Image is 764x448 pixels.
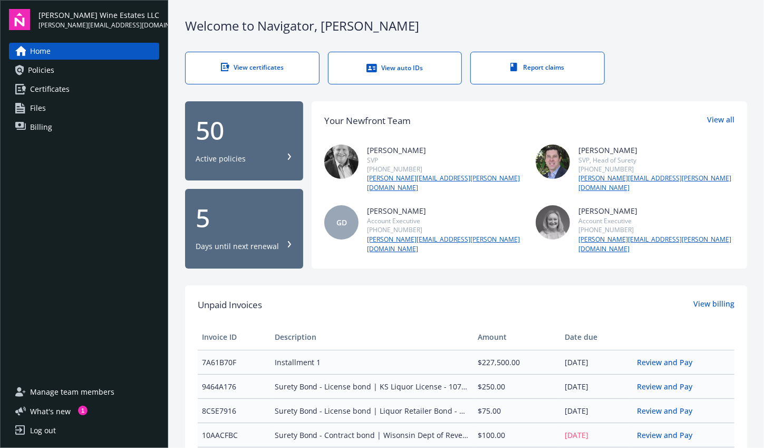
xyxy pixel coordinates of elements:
[185,17,747,35] div: Welcome to Navigator , [PERSON_NAME]
[275,430,469,441] span: Surety Bond - Contract bond | Wisonsin Dept of Revenue - 107888716
[30,119,52,136] span: Billing
[9,406,88,417] button: What's new1
[637,357,701,367] a: Review and Pay
[275,405,469,416] span: Surety Bond - License bond | Liquor Retailer Bond - 107690377
[637,430,701,440] a: Review and Pay
[560,325,633,350] th: Date due
[28,62,54,79] span: Policies
[473,374,560,398] td: $250.00
[707,114,734,128] a: View all
[637,382,701,392] a: Review and Pay
[350,63,441,73] div: View auto IDs
[560,423,633,447] td: [DATE]
[9,384,159,401] a: Manage team members
[275,357,469,368] span: Installment 1
[473,398,560,423] td: $75.00
[336,217,347,228] span: GD
[196,241,279,252] div: Days until next renewal
[9,62,159,79] a: Policies
[473,325,560,350] th: Amount
[196,154,246,164] div: Active policies
[367,165,523,174] div: [PHONE_NUMBER]
[578,174,734,193] a: [PERSON_NAME][EMAIL_ADDRESS][PERSON_NAME][DOMAIN_NAME]
[578,205,734,216] div: [PERSON_NAME]
[693,298,734,312] a: View billing
[578,156,734,165] div: SVP, Head of Surety
[473,350,560,374] td: $227,500.00
[367,205,523,216] div: [PERSON_NAME]
[38,9,159,30] button: [PERSON_NAME] Wine Estates LLC[PERSON_NAME][EMAIL_ADDRESS][DOMAIN_NAME]
[185,52,320,84] a: View certificates
[560,374,633,398] td: [DATE]
[473,423,560,447] td: $100.00
[198,374,270,398] td: 9464A176
[30,43,51,60] span: Home
[9,100,159,117] a: Files
[185,101,303,181] button: 50Active policies
[560,350,633,374] td: [DATE]
[198,423,270,447] td: 10AACFBC
[198,398,270,423] td: 8C5E7916
[492,63,583,72] div: Report claims
[275,381,469,392] span: Surety Bond - License bond | KS Liquor License - 107690603
[367,174,523,193] a: [PERSON_NAME][EMAIL_ADDRESS][PERSON_NAME][DOMAIN_NAME]
[9,43,159,60] a: Home
[30,422,56,439] div: Log out
[207,63,298,72] div: View certificates
[578,225,734,234] div: [PHONE_NUMBER]
[470,52,605,84] a: Report claims
[367,225,523,234] div: [PHONE_NUMBER]
[367,156,523,165] div: SVP
[198,325,270,350] th: Invoice ID
[38,9,159,21] span: [PERSON_NAME] Wine Estates LLC
[30,81,70,98] span: Certificates
[324,114,411,128] div: Your Newfront Team
[198,350,270,374] td: 7A61B70F
[578,235,734,254] a: [PERSON_NAME][EMAIL_ADDRESS][PERSON_NAME][DOMAIN_NAME]
[578,145,734,156] div: [PERSON_NAME]
[30,100,46,117] span: Files
[367,145,523,156] div: [PERSON_NAME]
[78,404,88,414] div: 1
[328,52,462,84] a: View auto IDs
[9,9,30,30] img: navigator-logo.svg
[30,406,71,417] span: What ' s new
[536,145,570,179] img: photo
[270,325,473,350] th: Description
[367,235,523,254] a: [PERSON_NAME][EMAIL_ADDRESS][PERSON_NAME][DOMAIN_NAME]
[9,119,159,136] a: Billing
[367,216,523,225] div: Account Executive
[324,145,359,179] img: photo
[9,81,159,98] a: Certificates
[30,384,114,401] span: Manage team members
[637,406,701,416] a: Review and Pay
[198,298,262,312] span: Unpaid Invoices
[185,189,303,269] button: 5Days until next renewal
[38,21,159,30] span: [PERSON_NAME][EMAIL_ADDRESS][DOMAIN_NAME]
[536,205,570,240] img: photo
[578,165,734,174] div: [PHONE_NUMBER]
[578,216,734,225] div: Account Executive
[196,205,293,231] div: 5
[196,118,293,143] div: 50
[560,398,633,423] td: [DATE]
